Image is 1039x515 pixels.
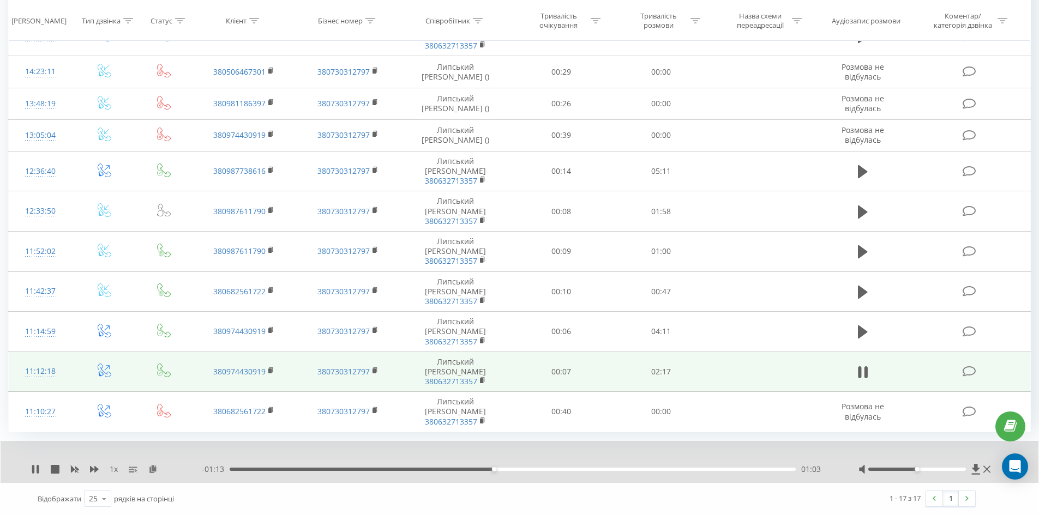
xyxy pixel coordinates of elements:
[20,161,62,182] div: 12:36:40
[425,175,477,186] a: 380632713357
[213,31,266,41] a: 380991808112
[425,376,477,386] a: 380632713357
[20,125,62,146] div: 13:05:04
[611,352,711,392] td: 02:17
[317,366,370,377] a: 380730312797
[611,88,711,119] td: 00:00
[89,493,98,504] div: 25
[82,16,121,25] div: Тип дзвінка
[226,16,247,25] div: Клієнт
[425,256,477,266] a: 380632713357
[317,246,370,256] a: 380730312797
[318,16,363,25] div: Бізнес номер
[213,406,266,416] a: 380682561722
[832,16,900,25] div: Аудіозапис розмови
[400,312,512,352] td: Липський [PERSON_NAME]
[512,271,611,312] td: 00:10
[890,493,921,504] div: 1 - 17 з 17
[317,130,370,140] a: 380730312797
[114,494,174,504] span: рядків на сторінці
[611,119,711,151] td: 00:00
[915,467,919,471] div: Accessibility label
[213,326,266,336] a: 380974430919
[213,366,266,377] a: 380974430919
[213,246,266,256] a: 380987611790
[317,286,370,296] a: 380730312797
[425,336,477,347] a: 380632713357
[400,88,512,119] td: Липський [PERSON_NAME] ()
[20,361,62,382] div: 11:12:18
[317,66,370,77] a: 380730312797
[611,271,711,312] td: 00:47
[20,201,62,222] div: 12:33:50
[611,56,711,88] td: 00:00
[110,464,118,475] span: 1 x
[151,16,172,25] div: Статус
[317,166,370,176] a: 380730312797
[213,130,266,140] a: 380974430919
[20,241,62,262] div: 11:52:02
[530,11,588,30] div: Тривалість очікування
[400,232,512,272] td: Липський [PERSON_NAME]
[213,206,266,216] a: 380987611790
[512,392,611,432] td: 00:40
[213,166,266,176] a: 380987738616
[400,119,512,151] td: Липський [PERSON_NAME] ()
[213,66,266,77] a: 380506467301
[400,352,512,392] td: Липський [PERSON_NAME]
[512,119,611,151] td: 00:39
[20,401,62,422] div: 11:10:27
[842,125,884,145] span: Розмова не відбулась
[202,464,230,475] span: - 01:13
[842,401,884,421] span: Розмова не відбулась
[842,93,884,113] span: Розмова не відбулась
[317,406,370,416] a: 380730312797
[317,326,370,336] a: 380730312797
[512,56,611,88] td: 00:29
[942,491,959,506] a: 1
[425,16,470,25] div: Співробітник
[11,16,67,25] div: [PERSON_NAME]
[20,281,62,302] div: 11:42:37
[20,321,62,342] div: 11:14:59
[492,467,496,471] div: Accessibility label
[400,191,512,232] td: Липський [PERSON_NAME]
[512,151,611,191] td: 00:14
[213,286,266,296] a: 380682561722
[611,232,711,272] td: 01:00
[425,296,477,306] a: 380632713357
[400,392,512,432] td: Липський [PERSON_NAME]
[611,312,711,352] td: 04:11
[801,464,821,475] span: 01:03
[425,216,477,226] a: 380632713357
[400,271,512,312] td: Липський [PERSON_NAME]
[317,206,370,216] a: 380730312797
[400,56,512,88] td: Липський [PERSON_NAME] ()
[731,11,789,30] div: Назва схеми переадресації
[512,88,611,119] td: 00:26
[317,98,370,108] a: 380730312797
[20,61,62,82] div: 14:23:11
[611,151,711,191] td: 05:11
[512,352,611,392] td: 00:07
[213,98,266,108] a: 380981186397
[20,93,62,114] div: 13:48:19
[512,191,611,232] td: 00:08
[425,40,477,51] a: 380632713357
[611,392,711,432] td: 00:00
[317,31,370,41] a: 380730312797
[425,416,477,427] a: 380632713357
[611,191,711,232] td: 01:58
[842,62,884,82] span: Розмова не відбулась
[38,494,81,504] span: Відображати
[512,232,611,272] td: 00:09
[931,11,995,30] div: Коментар/категорія дзвінка
[512,312,611,352] td: 00:06
[400,151,512,191] td: Липський [PERSON_NAME]
[1002,453,1028,480] div: Open Intercom Messenger
[629,11,688,30] div: Тривалість розмови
